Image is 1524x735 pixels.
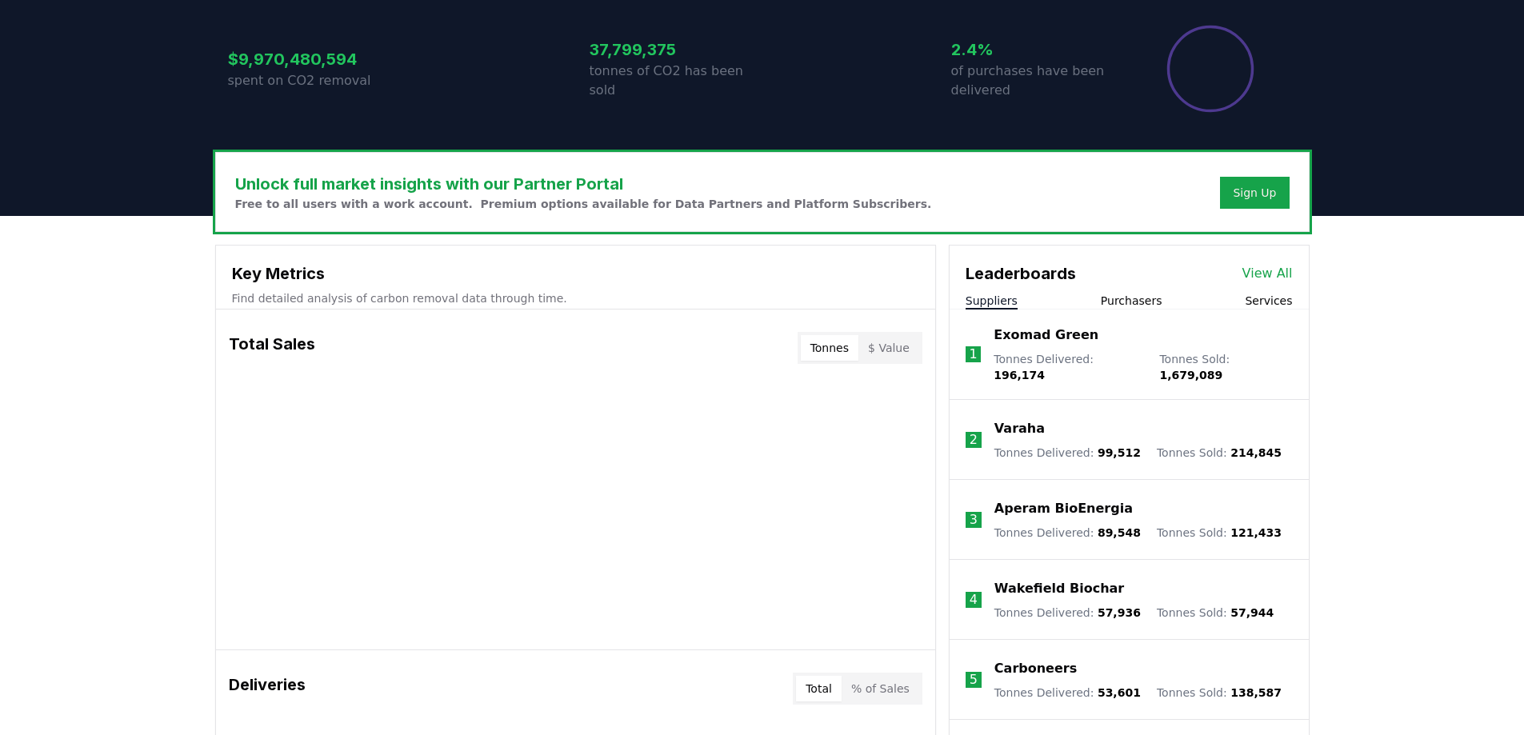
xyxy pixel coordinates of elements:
[966,262,1076,286] h3: Leaderboards
[232,290,919,306] p: Find detailed analysis of carbon removal data through time.
[970,510,978,529] p: 3
[1159,369,1222,381] span: 1,679,089
[1157,685,1282,701] p: Tonnes Sold :
[970,430,978,449] p: 2
[951,62,1124,100] p: of purchases have been delivered
[994,685,1141,701] p: Tonnes Delivered :
[1166,24,1255,114] div: Percentage of sales delivered
[1230,606,1274,619] span: 57,944
[235,196,932,212] p: Free to all users with a work account. Premium options available for Data Partners and Platform S...
[1157,445,1282,461] p: Tonnes Sold :
[1230,686,1282,699] span: 138,587
[796,676,842,701] button: Total
[842,676,919,701] button: % of Sales
[994,445,1141,461] p: Tonnes Delivered :
[994,605,1141,621] p: Tonnes Delivered :
[232,262,919,286] h3: Key Metrics
[994,351,1143,383] p: Tonnes Delivered :
[970,670,978,689] p: 5
[970,590,978,609] p: 4
[1220,177,1289,209] button: Sign Up
[228,47,401,71] h3: $9,970,480,594
[1159,351,1292,383] p: Tonnes Sold :
[1233,185,1276,201] a: Sign Up
[1098,606,1141,619] span: 57,936
[590,62,762,100] p: tonnes of CO2 has been sold
[994,525,1141,541] p: Tonnes Delivered :
[229,673,306,705] h3: Deliveries
[1245,293,1292,309] button: Services
[1242,264,1293,283] a: View All
[235,172,932,196] h3: Unlock full market insights with our Partner Portal
[1157,605,1274,621] p: Tonnes Sold :
[858,335,919,361] button: $ Value
[1098,526,1141,539] span: 89,548
[1098,446,1141,459] span: 99,512
[969,345,977,364] p: 1
[966,293,1018,309] button: Suppliers
[1230,526,1282,539] span: 121,433
[228,71,401,90] p: spent on CO2 removal
[1101,293,1162,309] button: Purchasers
[1157,525,1282,541] p: Tonnes Sold :
[994,659,1077,678] a: Carboneers
[994,579,1124,598] a: Wakefield Biochar
[1230,446,1282,459] span: 214,845
[994,369,1045,381] span: 196,174
[994,499,1133,518] a: Aperam BioEnergia
[994,326,1098,345] a: Exomad Green
[801,335,858,361] button: Tonnes
[590,38,762,62] h3: 37,799,375
[229,332,315,364] h3: Total Sales
[994,419,1045,438] a: Varaha
[951,38,1124,62] h3: 2.4%
[1098,686,1141,699] span: 53,601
